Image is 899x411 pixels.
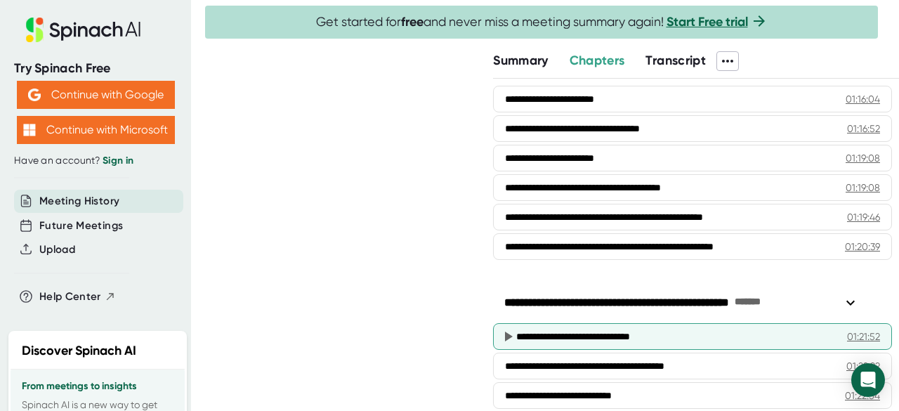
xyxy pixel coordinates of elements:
[847,122,880,136] div: 01:16:52
[570,51,625,70] button: Chapters
[645,53,706,68] span: Transcript
[847,330,880,344] div: 01:21:52
[845,240,880,254] div: 01:20:39
[847,210,880,224] div: 01:19:46
[316,14,768,30] span: Get started for and never miss a meeting summary again!
[493,53,548,68] span: Summary
[851,363,885,397] div: Open Intercom Messenger
[846,92,880,106] div: 01:16:04
[846,359,880,373] div: 01:22:22
[846,151,880,165] div: 01:19:08
[17,81,175,109] button: Continue with Google
[846,181,880,195] div: 01:19:08
[493,51,548,70] button: Summary
[39,289,116,305] button: Help Center
[39,193,119,209] button: Meeting History
[22,381,173,392] h3: From meetings to insights
[39,218,123,234] button: Future Meetings
[845,389,880,403] div: 01:22:54
[22,341,136,360] h2: Discover Spinach AI
[103,155,133,167] a: Sign in
[401,14,424,30] b: free
[667,14,748,30] a: Start Free trial
[39,242,75,258] button: Upload
[645,51,706,70] button: Transcript
[17,116,175,144] button: Continue with Microsoft
[39,289,101,305] span: Help Center
[14,60,177,77] div: Try Spinach Free
[28,89,41,101] img: Aehbyd4JwY73AAAAAElFTkSuQmCC
[14,155,177,167] div: Have an account?
[570,53,625,68] span: Chapters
